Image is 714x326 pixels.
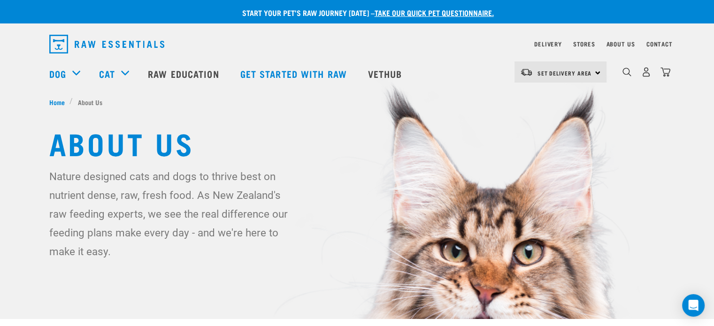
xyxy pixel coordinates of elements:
[49,97,70,107] a: Home
[49,167,296,261] p: Nature designed cats and dogs to thrive best on nutrient dense, raw, fresh food. As New Zealand's...
[534,42,561,45] a: Delivery
[520,68,533,76] img: van-moving.png
[622,68,631,76] img: home-icon-1@2x.png
[682,294,705,317] div: Open Intercom Messenger
[641,67,651,77] img: user.png
[606,42,635,45] a: About Us
[537,71,592,75] span: Set Delivery Area
[231,55,359,92] a: Get started with Raw
[138,55,230,92] a: Raw Education
[42,31,673,57] nav: dropdown navigation
[49,126,665,159] h1: About Us
[660,67,670,77] img: home-icon@2x.png
[99,67,115,81] a: Cat
[49,67,66,81] a: Dog
[49,97,65,107] span: Home
[359,55,414,92] a: Vethub
[646,42,673,45] a: Contact
[375,10,494,15] a: take our quick pet questionnaire.
[573,42,595,45] a: Stores
[49,35,164,53] img: Raw Essentials Logo
[49,97,665,107] nav: breadcrumbs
